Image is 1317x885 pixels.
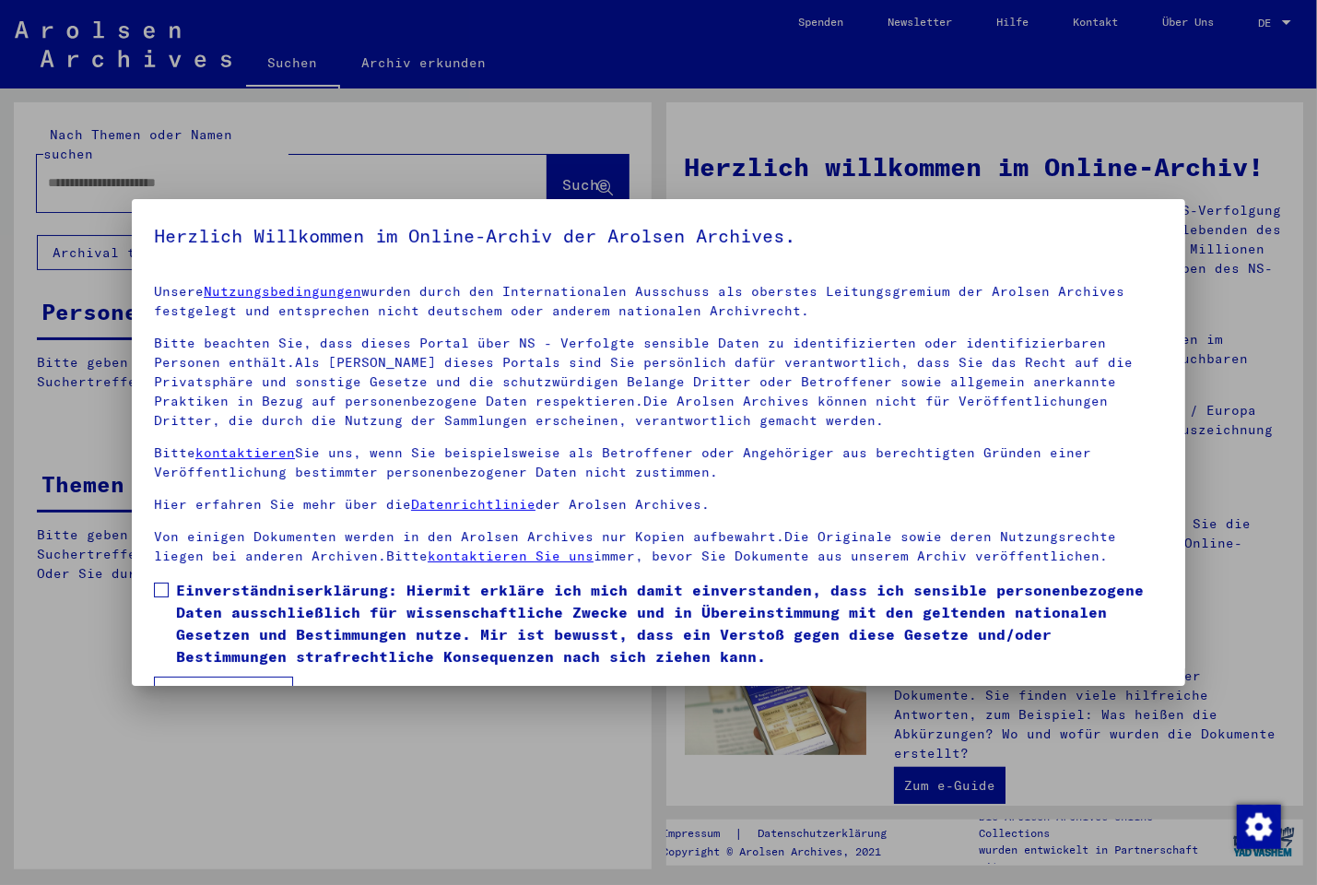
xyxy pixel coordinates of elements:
span: Einverständniserklärung: Hiermit erkläre ich mich damit einverstanden, dass ich sensible personen... [176,579,1163,667]
p: Hier erfahren Sie mehr über die der Arolsen Archives. [154,495,1163,514]
h5: Herzlich Willkommen im Online-Archiv der Arolsen Archives. [154,221,1163,251]
img: Zustimmung ändern [1237,805,1281,849]
a: kontaktieren [195,444,295,461]
p: Unsere wurden durch den Internationalen Ausschuss als oberstes Leitungsgremium der Arolsen Archiv... [154,282,1163,321]
a: Nutzungsbedingungen [204,283,361,300]
button: Ich stimme zu [154,677,293,712]
a: Datenrichtlinie [411,496,535,513]
p: Von einigen Dokumenten werden in den Arolsen Archives nur Kopien aufbewahrt.Die Originale sowie d... [154,527,1163,566]
p: Bitte Sie uns, wenn Sie beispielsweise als Betroffener oder Angehöriger aus berechtigten Gründen ... [154,443,1163,482]
p: Bitte beachten Sie, dass dieses Portal über NS - Verfolgte sensible Daten zu identifizierten oder... [154,334,1163,431]
a: kontaktieren Sie uns [428,548,594,564]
